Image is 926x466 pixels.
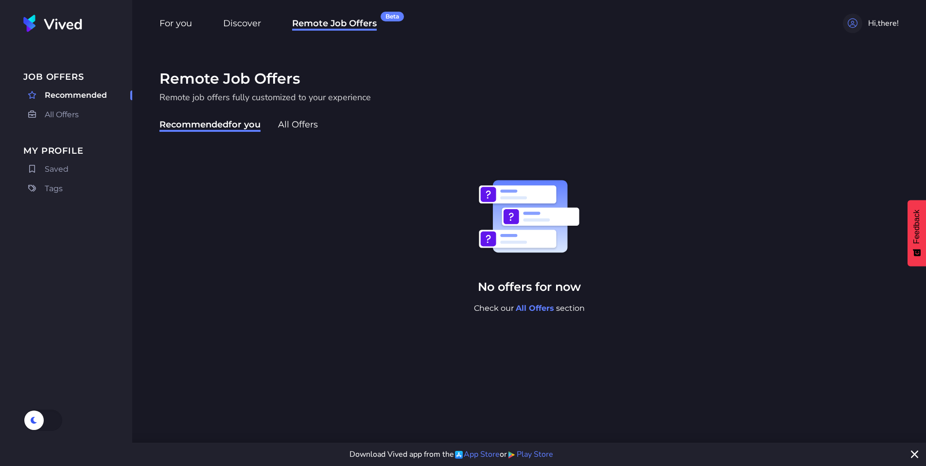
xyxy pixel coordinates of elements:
[23,88,132,103] a: Recommended
[23,15,82,32] img: Vived
[23,161,132,177] a: Saved
[159,17,192,30] a: For you
[292,18,377,31] span: Remote Job Offers
[908,200,926,266] button: Feedback - Show survey
[868,18,899,29] span: Hi, there !
[454,448,500,460] a: App Store
[159,90,371,104] p: Remote job offers fully customized to your experience
[278,119,318,132] span: All Offers
[516,304,554,313] a: All Offers
[159,18,192,31] span: For you
[478,279,581,295] h1: No offers for now
[912,210,921,244] span: Feedback
[843,14,899,33] button: Hi,there!
[45,163,69,175] span: Saved
[45,109,79,121] span: All Offers
[292,17,377,30] a: Remote Job OffersBeta
[381,12,404,21] div: Beta
[159,119,261,132] span: Recommended
[223,17,261,30] a: Discover
[23,181,132,197] a: Tags
[45,183,63,195] span: Tags
[159,70,300,88] h1: Remote Job Offers
[223,18,261,31] span: Discover
[159,118,261,131] a: Recommendedfor you
[507,448,553,460] a: Play Store
[228,119,261,130] span: for you
[23,107,132,123] a: All Offers
[474,303,585,314] p: Check our section
[23,70,132,84] span: Job Offers
[278,118,318,131] a: All Offers
[45,90,107,101] span: Recommended
[23,144,132,158] span: My Profile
